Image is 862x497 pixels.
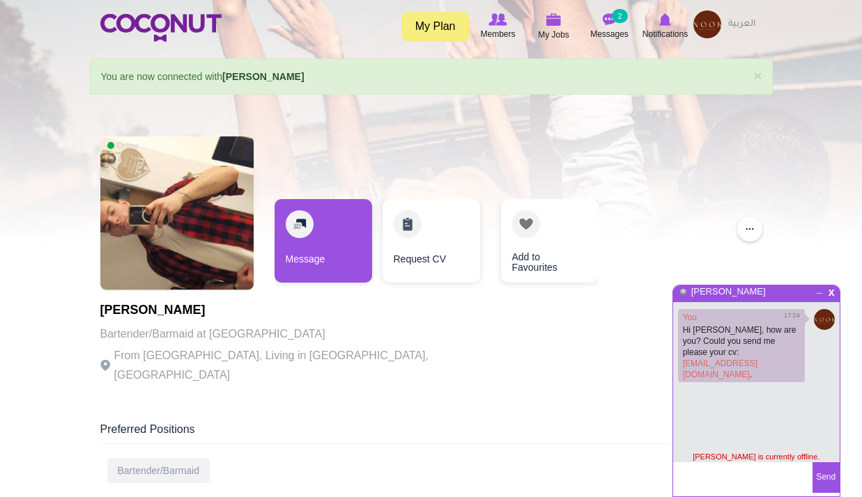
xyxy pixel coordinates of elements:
[401,12,470,42] a: My Plan
[546,13,562,26] img: My Jobs
[480,27,515,41] span: Members
[659,13,671,26] img: Notifications
[100,422,762,444] div: Preferred Positions
[642,27,688,41] span: Notifications
[582,10,638,42] a: Messages Messages 2
[737,216,762,242] button: ...
[470,10,526,42] a: Browse Members Members
[603,13,617,26] img: Messages
[383,199,480,283] a: Request CV
[814,284,826,292] span: Minimize
[814,309,835,330] img: Untitled_35.png
[383,199,480,290] div: 2 / 3
[100,324,484,344] p: Bartender/Barmaid at [GEOGRAPHIC_DATA]
[222,71,304,82] a: [PERSON_NAME]
[683,358,757,379] a: [EMAIL_ADDRESS][DOMAIN_NAME]
[826,285,838,296] span: Close
[107,141,139,150] span: Online
[100,303,484,317] h1: [PERSON_NAME]
[691,286,767,297] a: [PERSON_NAME]
[538,28,569,42] span: My Jobs
[813,462,840,493] button: Send
[784,311,800,320] span: 17:24
[590,27,629,41] span: Messages
[107,458,210,483] div: Bartender/Barmaid
[275,199,372,290] div: 1 / 3
[721,10,762,38] a: العربية
[612,9,627,23] small: 2
[491,199,588,290] div: 3 / 3
[275,199,372,283] a: Message
[673,451,840,462] div: [PERSON_NAME] is currently offline.
[753,68,762,83] a: ×
[488,13,507,26] img: Browse Members
[526,10,582,43] a: My Jobs My Jobs
[638,10,693,42] a: Notifications Notifications
[501,199,599,283] a: Add to Favourites
[100,346,484,385] p: From [GEOGRAPHIC_DATA], Living in [GEOGRAPHIC_DATA], [GEOGRAPHIC_DATA]
[683,313,697,322] a: You
[90,58,773,95] div: You are now connected with
[683,324,800,380] p: Hi [PERSON_NAME], how are you? Could you send me please your cv: .
[100,14,222,42] img: Home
